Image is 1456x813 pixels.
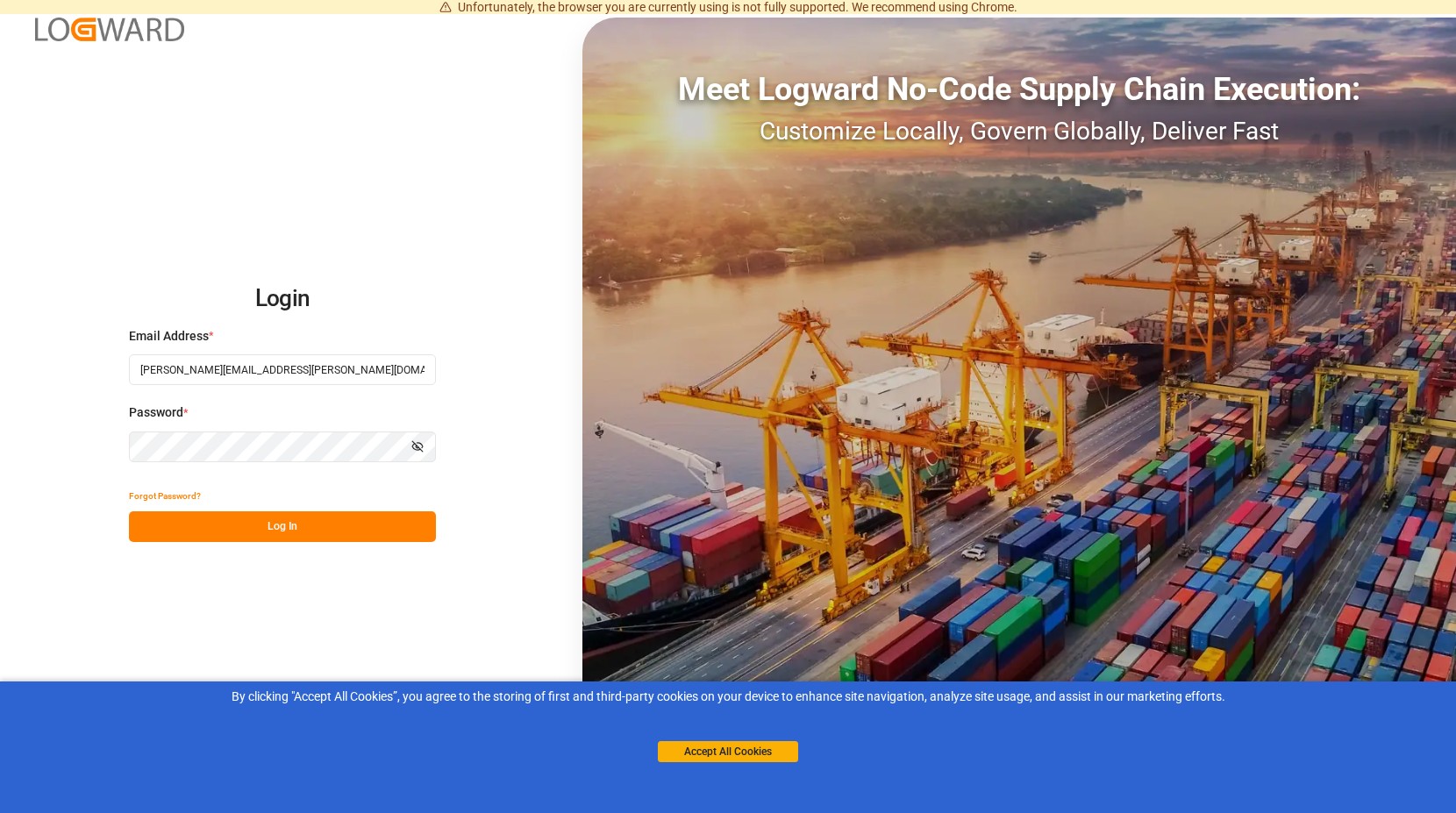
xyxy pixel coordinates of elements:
[129,511,436,542] button: Log In
[129,403,183,422] span: Password
[582,66,1456,113] div: Meet Logward No-Code Supply Chain Execution:
[35,18,184,41] img: Logward_new_orange.png
[129,481,201,511] button: Forgot Password?
[582,113,1456,150] div: Customize Locally, Govern Globally, Deliver Fast
[129,327,209,346] span: Email Address
[129,271,436,327] h2: Login
[129,354,436,385] input: Enter your email
[12,688,1444,706] div: By clicking "Accept All Cookies”, you agree to the storing of first and third-party cookies on yo...
[658,741,798,762] button: Accept All Cookies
